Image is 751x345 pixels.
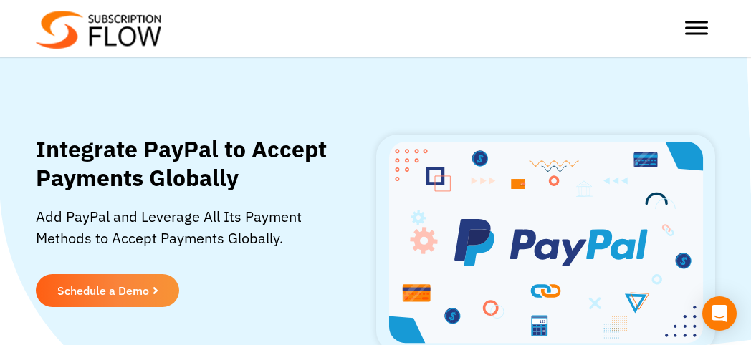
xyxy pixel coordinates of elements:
a: Schedule a Demo [36,274,179,307]
img: Subscriptionflow [36,11,161,49]
h1: Integrate PayPal to Accept Payments Globally [36,135,340,192]
button: Toggle Menu [685,21,708,35]
p: Add PayPal and Leverage All Its Payment Methods to Accept Payments Globally. [36,206,340,263]
span: Schedule a Demo [57,285,149,296]
div: Open Intercom Messenger [702,296,737,331]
